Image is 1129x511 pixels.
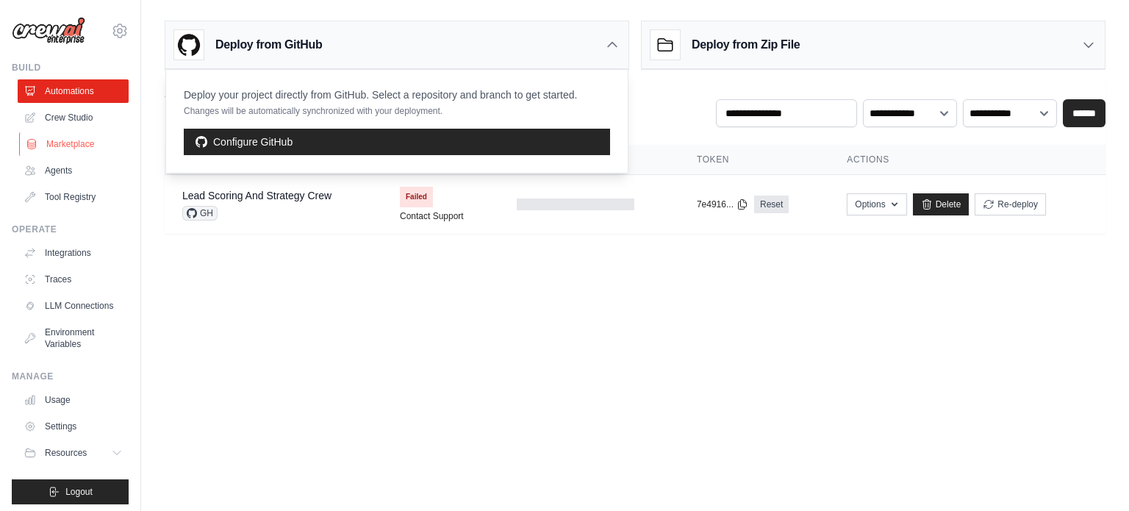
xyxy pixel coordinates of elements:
[754,196,789,213] a: Reset
[400,210,464,222] a: Contact Support
[18,415,129,438] a: Settings
[679,145,829,175] th: Token
[18,268,129,291] a: Traces
[18,241,129,265] a: Integrations
[18,441,129,465] button: Resources
[182,206,218,221] span: GH
[18,106,129,129] a: Crew Studio
[45,447,87,459] span: Resources
[18,185,129,209] a: Tool Registry
[847,193,906,215] button: Options
[913,193,969,215] a: Delete
[829,145,1105,175] th: Actions
[165,145,382,175] th: Crew
[174,30,204,60] img: GitHub Logo
[1055,440,1129,511] iframe: Chat Widget
[400,187,433,207] span: Failed
[18,79,129,103] a: Automations
[975,193,1046,215] button: Re-deploy
[697,199,748,210] button: 7e4916...
[165,102,492,117] p: Manage and monitor your active crew automations from this dashboard.
[184,87,577,102] p: Deploy your project directly from GitHub. Select a repository and branch to get started.
[165,82,492,102] h2: Automations Live
[12,371,129,382] div: Manage
[18,159,129,182] a: Agents
[184,105,577,117] p: Changes will be automatically synchronized with your deployment.
[12,17,85,45] img: Logo
[12,224,129,235] div: Operate
[12,62,129,74] div: Build
[18,294,129,318] a: LLM Connections
[215,36,322,54] h3: Deploy from GitHub
[184,129,610,155] a: Configure GitHub
[12,479,129,504] button: Logout
[18,388,129,412] a: Usage
[65,486,93,498] span: Logout
[18,321,129,356] a: Environment Variables
[19,132,130,156] a: Marketplace
[692,36,800,54] h3: Deploy from Zip File
[182,190,331,201] a: Lead Scoring And Strategy Crew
